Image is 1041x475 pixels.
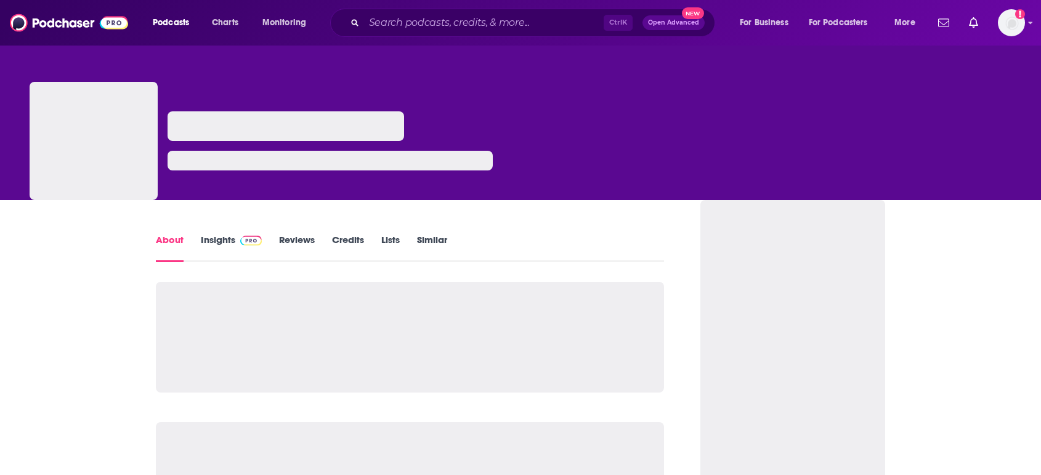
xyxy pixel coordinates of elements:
input: Search podcasts, credits, & more... [364,13,604,33]
a: Lists [381,234,400,262]
button: open menu [886,13,931,33]
button: Show profile menu [998,9,1025,36]
span: Monitoring [262,14,306,31]
button: open menu [801,13,886,33]
a: Credits [332,234,364,262]
span: Podcasts [153,14,189,31]
img: Podchaser Pro [240,236,262,245]
span: More [894,14,915,31]
button: open menu [144,13,205,33]
span: Charts [212,14,238,31]
a: Show notifications dropdown [964,12,983,33]
button: open menu [254,13,322,33]
img: Podchaser - Follow, Share and Rate Podcasts [10,11,128,34]
span: For Podcasters [809,14,868,31]
span: New [682,7,704,19]
span: For Business [740,14,788,31]
span: Open Advanced [648,20,699,26]
a: InsightsPodchaser Pro [201,234,262,262]
img: User Profile [998,9,1025,36]
a: Charts [204,13,246,33]
button: open menu [731,13,804,33]
a: Show notifications dropdown [933,12,954,33]
svg: Add a profile image [1015,9,1025,19]
button: Open AdvancedNew [642,15,705,30]
div: Search podcasts, credits, & more... [342,9,727,37]
a: Similar [417,234,447,262]
a: About [156,234,184,262]
span: Logged in as notablypr2 [998,9,1025,36]
a: Reviews [279,234,315,262]
span: Ctrl K [604,15,633,31]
